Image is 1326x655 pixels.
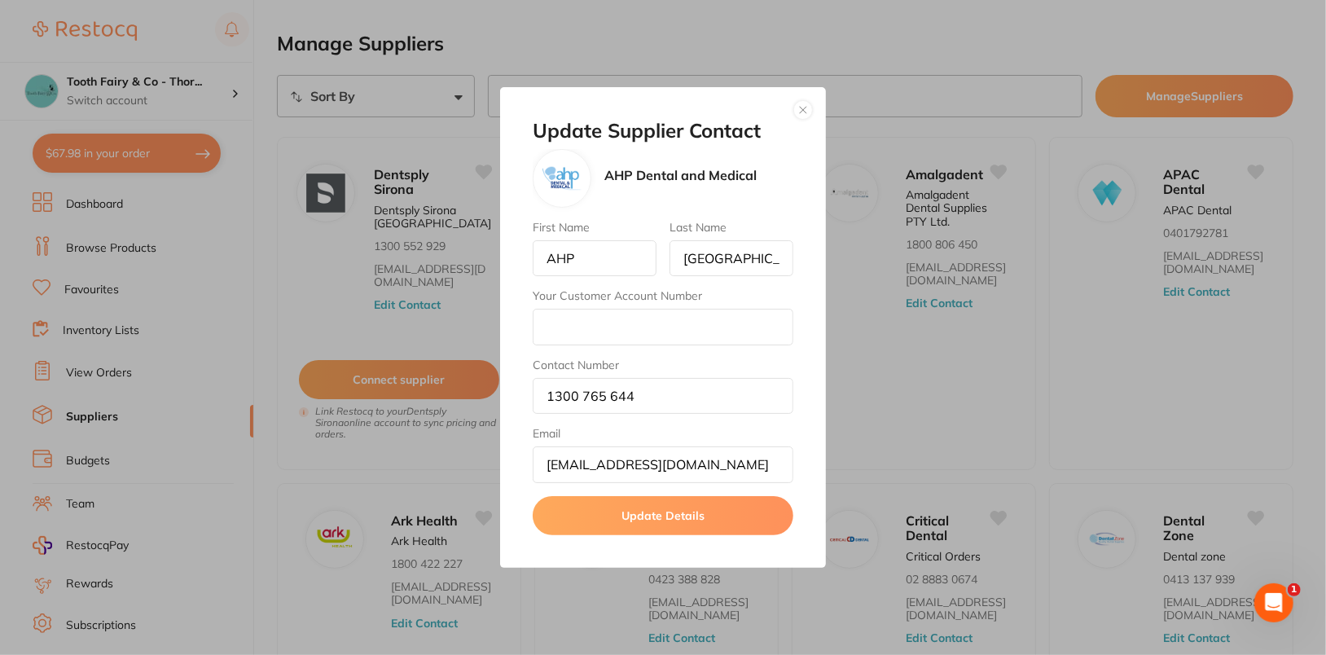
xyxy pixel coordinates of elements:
p: AHP Dental and Medical [604,168,757,182]
span: 1 [1288,583,1301,596]
label: First Name [533,221,656,234]
button: Update Details [533,496,793,535]
iframe: Intercom live chat [1254,583,1293,622]
h2: Update Supplier Contact [533,120,793,143]
label: Email [533,427,793,440]
img: AHP Dental and Medical [542,167,582,191]
label: Contact Number [533,358,793,371]
label: Last Name [670,221,793,234]
label: Your Customer Account Number [533,289,793,302]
